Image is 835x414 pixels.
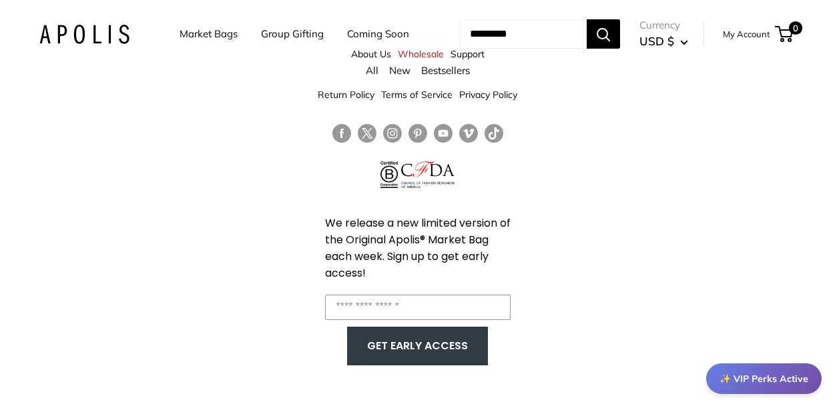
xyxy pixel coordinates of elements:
a: Return Policy [318,83,374,107]
a: Follow us on Tumblr [485,124,503,143]
button: USD $ [639,31,688,52]
input: Search... [459,19,587,49]
a: Follow us on Twitter [358,124,376,148]
img: Certified B Corporation [380,161,398,188]
input: Enter your email [325,295,511,320]
span: Currency [639,16,688,35]
a: New [389,64,410,77]
img: Council of Fashion Designers of America Member [401,161,454,188]
a: Follow us on YouTube [434,124,453,143]
a: All [366,64,378,77]
a: 0 [776,26,793,42]
div: ✨ VIP Perks Active [706,363,822,394]
button: Search [587,19,620,49]
span: We release a new limited version of the Original Apolis® Market Bag each week. Sign up to get ear... [325,215,511,281]
a: Coming Soon [347,25,409,43]
a: Terms of Service [381,83,453,107]
img: Apolis [39,25,129,44]
a: Follow us on Facebook [332,124,351,143]
a: Follow us on Pinterest [408,124,427,143]
a: Bestsellers [421,64,470,77]
a: My Account [723,26,770,42]
a: Follow us on Vimeo [459,124,478,143]
a: Follow us on Instagram [383,124,402,143]
span: USD $ [639,34,674,48]
button: GET EARLY ACCESS [360,333,475,359]
a: Group Gifting [261,25,324,43]
a: Market Bags [180,25,238,43]
span: 0 [789,21,802,35]
a: Privacy Policy [459,83,517,107]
